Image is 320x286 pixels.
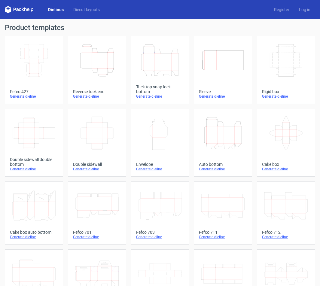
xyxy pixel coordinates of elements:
div: Generate dieline [10,167,58,172]
div: Envelope [136,162,184,167]
div: Generate dieline [10,94,58,99]
div: Fefco 712 [262,230,310,235]
div: Generate dieline [199,94,247,99]
div: Sleeve [199,89,247,94]
a: Reverse tuck endGenerate dieline [68,36,126,104]
a: Double sidewall double bottomGenerate dieline [5,109,63,177]
div: Generate dieline [262,94,310,99]
div: Generate dieline [136,94,184,99]
a: SleeveGenerate dieline [194,36,252,104]
div: Cake box [262,162,310,167]
div: Generate dieline [73,235,121,239]
div: Fefco 701 [73,230,121,235]
div: Reverse tuck end [73,89,121,94]
div: Double sidewall double bottom [10,157,58,167]
a: Tuck top snap lock bottomGenerate dieline [131,36,189,104]
div: Generate dieline [262,167,310,172]
a: Fefco 427Generate dieline [5,36,63,104]
a: Fefco 703Generate dieline [131,181,189,245]
div: Generate dieline [199,235,247,239]
a: Diecut layouts [69,7,105,13]
div: Rigid box [262,89,310,94]
h1: Product templates [5,24,315,31]
div: Generate dieline [136,235,184,239]
div: Fefco 711 [199,230,247,235]
a: Log in [294,7,315,13]
div: Double sidewall [73,162,121,167]
a: Double sidewallGenerate dieline [68,109,126,177]
div: Cake box auto bottom [10,230,58,235]
div: Generate dieline [199,167,247,172]
a: EnvelopeGenerate dieline [131,109,189,177]
a: Fefco 712Generate dieline [257,181,315,245]
a: Fefco 711Generate dieline [194,181,252,245]
a: Cake boxGenerate dieline [257,109,315,177]
div: Tuck top snap lock bottom [136,84,184,94]
div: Generate dieline [10,235,58,239]
div: Generate dieline [73,167,121,172]
a: Cake box auto bottomGenerate dieline [5,181,63,245]
div: Fefco 427 [10,89,58,94]
a: Register [269,7,294,13]
a: Dielines [43,7,69,13]
div: Generate dieline [136,167,184,172]
div: Generate dieline [262,235,310,239]
a: Auto bottomGenerate dieline [194,109,252,177]
a: Fefco 701Generate dieline [68,181,126,245]
div: Auto bottom [199,162,247,167]
a: Rigid boxGenerate dieline [257,36,315,104]
div: Fefco 703 [136,230,184,235]
div: Generate dieline [73,94,121,99]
